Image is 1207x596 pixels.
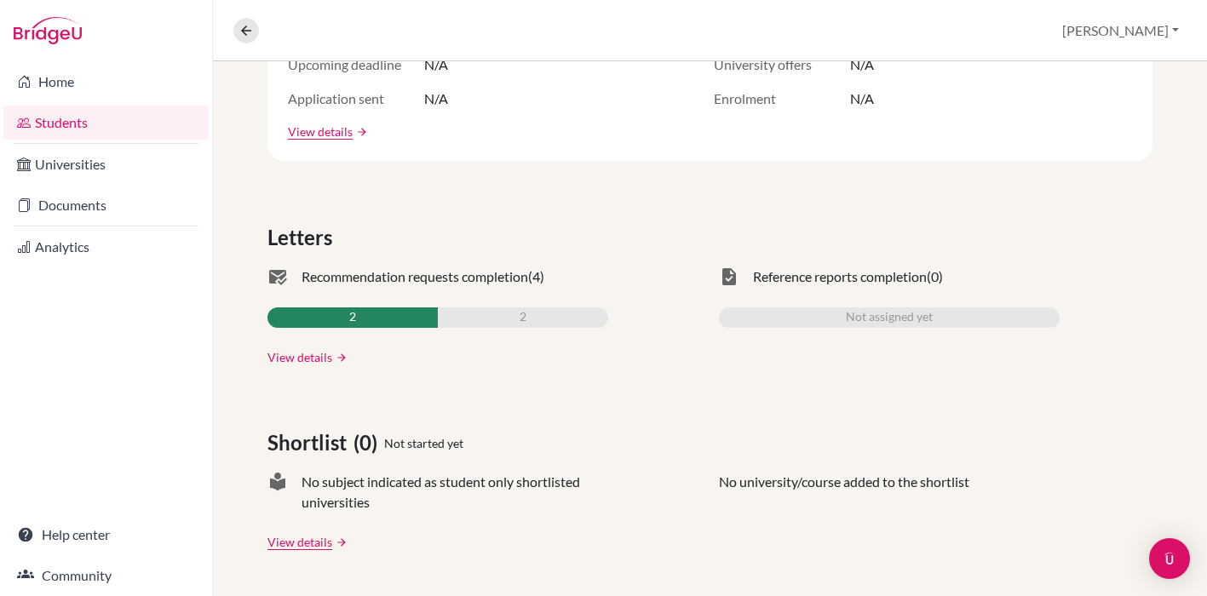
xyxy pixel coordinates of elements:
a: Community [3,559,209,593]
span: Reference reports completion [753,266,927,287]
span: 2 [349,307,356,328]
span: Shortlist [267,427,353,458]
img: Bridge-U [14,17,82,44]
span: Application sent [288,89,424,109]
span: Letters [267,222,339,253]
span: Not assigned yet [846,307,933,328]
a: Universities [3,147,209,181]
span: N/A [424,54,448,75]
span: Upcoming deadline [288,54,424,75]
a: arrow_forward [353,126,368,138]
a: View details [267,348,332,366]
span: (0) [927,266,943,287]
a: Help center [3,518,209,552]
a: arrow_forward [332,352,348,364]
span: N/A [850,54,874,75]
a: Analytics [3,230,209,264]
span: task [719,266,739,287]
a: Documents [3,188,209,222]
div: Open Intercom Messenger [1149,538,1190,579]
a: Students [3,106,209,140]
span: (0) [353,427,384,458]
button: [PERSON_NAME] [1055,14,1187,47]
span: N/A [850,89,874,109]
span: N/A [424,89,448,109]
span: mark_email_read [267,266,288,287]
span: 2 [520,307,526,328]
span: Recommendation requests completion [302,266,528,287]
p: No university/course added to the shortlist [719,472,969,513]
span: Enrolment [714,89,850,109]
a: Home [3,65,209,99]
a: View details [267,533,332,551]
span: No subject indicated as student only shortlisted universities [302,472,608,513]
span: local_library [267,472,288,513]
a: View details [288,123,353,140]
span: (4) [528,266,544,287]
span: Not started yet [384,434,463,452]
span: University offers [714,54,850,75]
a: arrow_forward [332,536,348,548]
